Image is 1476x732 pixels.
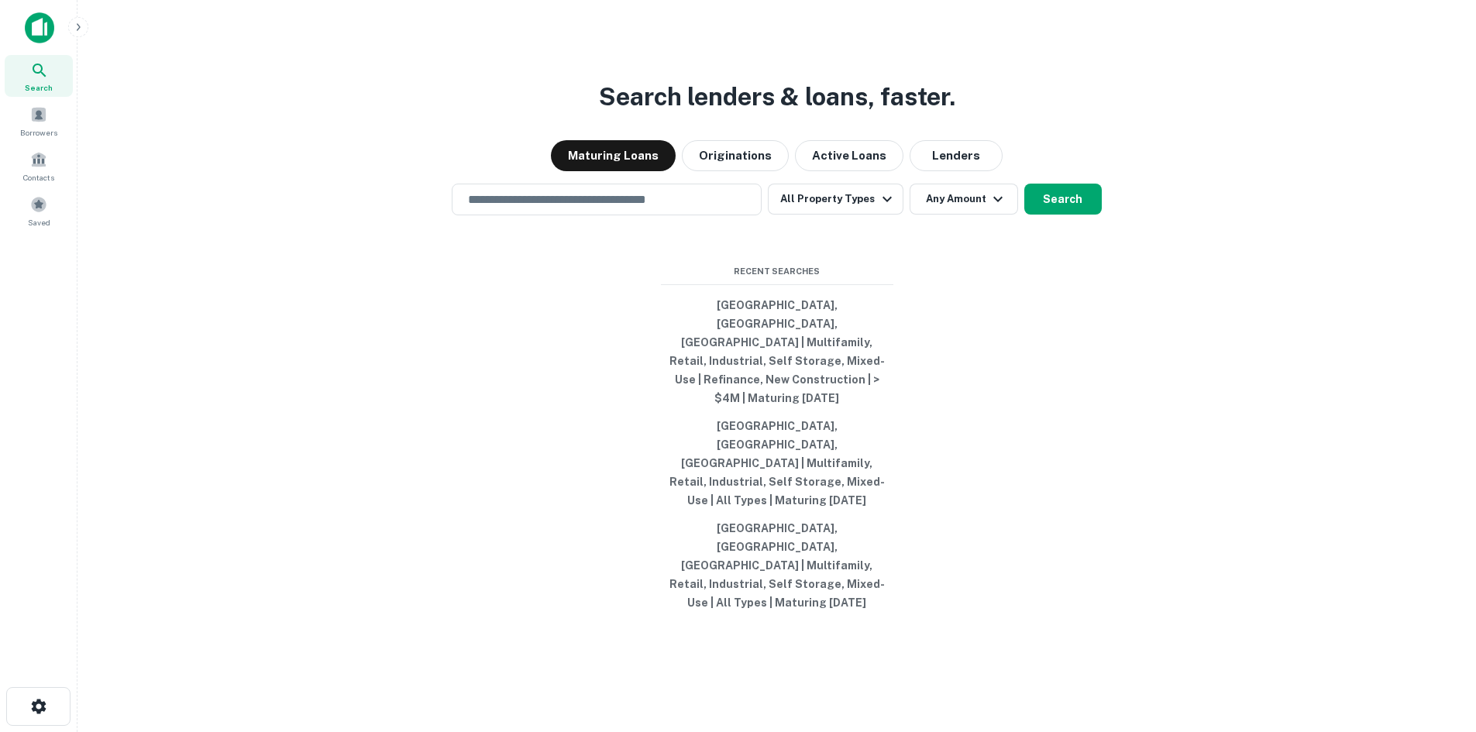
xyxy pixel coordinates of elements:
[661,265,893,278] span: Recent Searches
[20,126,57,139] span: Borrowers
[25,81,53,94] span: Search
[5,190,73,232] a: Saved
[795,140,903,171] button: Active Loans
[5,145,73,187] a: Contacts
[25,12,54,43] img: capitalize-icon.png
[910,184,1018,215] button: Any Amount
[5,100,73,142] a: Borrowers
[910,140,1003,171] button: Lenders
[1024,184,1102,215] button: Search
[768,184,903,215] button: All Property Types
[661,291,893,412] button: [GEOGRAPHIC_DATA], [GEOGRAPHIC_DATA], [GEOGRAPHIC_DATA] | Multifamily, Retail, Industrial, Self S...
[551,140,676,171] button: Maturing Loans
[661,514,893,617] button: [GEOGRAPHIC_DATA], [GEOGRAPHIC_DATA], [GEOGRAPHIC_DATA] | Multifamily, Retail, Industrial, Self S...
[682,140,789,171] button: Originations
[23,171,54,184] span: Contacts
[5,55,73,97] a: Search
[661,412,893,514] button: [GEOGRAPHIC_DATA], [GEOGRAPHIC_DATA], [GEOGRAPHIC_DATA] | Multifamily, Retail, Industrial, Self S...
[599,78,955,115] h3: Search lenders & loans, faster.
[28,216,50,229] span: Saved
[1399,558,1476,633] iframe: Chat Widget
